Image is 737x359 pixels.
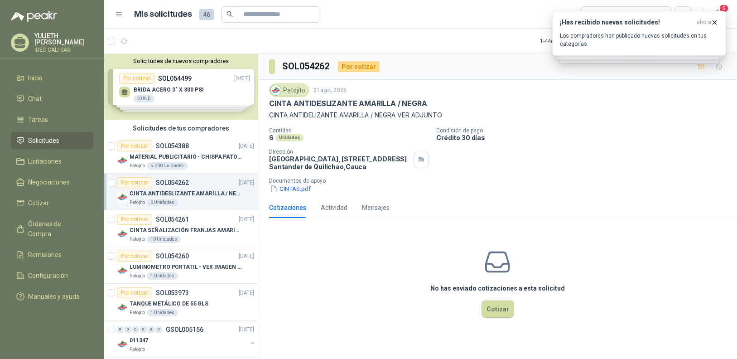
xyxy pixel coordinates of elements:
[269,155,410,170] p: [GEOGRAPHIC_DATA], [STREET_ADDRESS] Santander de Quilichao , Cauca
[11,132,93,149] a: Solicitudes
[117,155,128,166] img: Company Logo
[28,177,70,187] span: Negociaciones
[11,11,57,22] img: Logo peakr
[11,69,93,87] a: Inicio
[148,326,154,333] div: 0
[11,215,93,243] a: Órdenes de Compra
[239,142,254,150] p: [DATE]
[560,32,718,48] p: Los compradores han publicado nuevas solicitudes en tus categorías.
[156,179,189,186] p: SOL054262
[28,198,49,208] span: Cotizar
[362,203,390,213] div: Mensajes
[269,127,429,134] p: Cantidad
[130,189,242,198] p: CINTA ANTIDESLIZANTE AMARILLA / NEGRA
[239,179,254,187] p: [DATE]
[117,339,128,349] img: Company Logo
[130,199,145,206] p: Patojito
[271,85,281,95] img: Company Logo
[321,203,347,213] div: Actividad
[166,326,203,333] p: GSOL005156
[338,61,380,72] div: Por cotizar
[269,149,410,155] p: Dirección
[104,284,258,320] a: Por cotizarSOL053973[DATE] Company LogoTANQUE METÁLICO DE 55 GLSPatojito1 Unidades
[269,83,309,97] div: Patojito
[156,143,189,149] p: SOL054388
[11,267,93,284] a: Configuración
[719,4,729,13] span: 5
[560,19,693,26] h3: ¡Has recibido nuevas solicitudes!
[104,247,258,284] a: Por cotizarSOL054260[DATE] Company LogoLUMINOMETRO PORTATIL - VER IMAGEN ADJUNTAPatojito1 Unidades
[239,215,254,224] p: [DATE]
[104,120,258,137] div: Solicitudes de tus compradores
[239,289,254,297] p: [DATE]
[269,99,427,108] p: CINTA ANTIDESLIZANTE AMARILLA / NEGRA
[269,178,733,184] p: Documentos de apoyo
[130,153,242,161] p: MATERIAL PUBLICITARIO - CHISPA PATOJITO VER ADJUNTO
[130,226,242,235] p: CINTA SEÑALIZACIÓN FRANJAS AMARILLAS NEGRA
[147,309,178,316] div: 1 Unidades
[104,210,258,247] a: Por cotizarSOL054261[DATE] Company LogoCINTA SEÑALIZACIÓN FRANJAS AMARILLAS NEGRAPatojito10 Unidades
[275,134,303,141] div: Unidades
[34,47,93,53] p: IDEC CALI SAS
[540,34,592,49] div: 1 - 44 de 44
[117,214,152,225] div: Por cotizar
[104,54,258,120] div: Solicitudes de nuevos compradoresPor cotizarSOL054499[DATE] BRIDA ACERO 3" X 300 PSI3 UNDPor coti...
[117,287,152,298] div: Por cotizar
[156,216,189,223] p: SOL054261
[117,141,152,151] div: Por cotizar
[147,272,178,280] div: 1 Unidades
[269,110,726,120] p: CINTA ANTIDELIZANTE AMARILLA / NEGRA VER ADJUNTO
[130,263,242,272] p: LUMINOMETRO PORTATIL - VER IMAGEN ADJUNTA
[697,19,711,26] span: ahora
[140,326,147,333] div: 0
[117,228,128,239] img: Company Logo
[130,162,145,170] p: Patojito
[710,6,726,23] button: 5
[11,90,93,107] a: Chat
[28,219,85,239] span: Órdenes de Compra
[587,10,606,19] div: Todas
[130,300,208,308] p: TANQUE METÁLICO DE 55 GLS
[117,177,152,188] div: Por cotizar
[130,272,145,280] p: Patojito
[11,194,93,212] a: Cotizar
[34,33,93,45] p: YULIETH [PERSON_NAME]
[269,184,312,194] button: CINTAS.pdf
[104,137,258,174] a: Por cotizarSOL054388[DATE] Company LogoMATERIAL PUBLICITARIO - CHISPA PATOJITO VER ADJUNTOPatojit...
[436,127,733,134] p: Condición de pago
[11,111,93,128] a: Tareas
[282,59,331,73] h3: SOL054262
[269,134,274,141] p: 6
[226,11,233,17] span: search
[28,156,62,166] span: Licitaciones
[11,246,93,263] a: Remisiones
[11,174,93,191] a: Negociaciones
[199,9,214,20] span: 46
[147,199,178,206] div: 6 Unidades
[117,265,128,276] img: Company Logo
[239,252,254,261] p: [DATE]
[134,8,192,21] h1: Mis solicitudes
[130,346,145,353] p: Patojito
[147,236,181,243] div: 10 Unidades
[28,291,80,301] span: Manuales y ayuda
[125,326,131,333] div: 0
[430,283,565,293] h3: No has enviado cotizaciones a esta solicitud
[117,192,128,203] img: Company Logo
[104,174,258,210] a: Por cotizarSOL054262[DATE] Company LogoCINTA ANTIDESLIZANTE AMARILLA / NEGRAPatojito6 Unidades
[117,324,256,353] a: 0 0 0 0 0 0 GSOL005156[DATE] Company Logo011347Patojito
[28,250,62,260] span: Remisiones
[28,94,42,104] span: Chat
[436,134,733,141] p: Crédito 30 días
[28,115,48,125] span: Tareas
[28,271,68,281] span: Configuración
[11,288,93,305] a: Manuales y ayuda
[155,326,162,333] div: 0
[108,58,254,64] button: Solicitudes de nuevos compradores
[117,326,124,333] div: 0
[156,290,189,296] p: SOL053973
[130,236,145,243] p: Patojito
[132,326,139,333] div: 0
[156,253,189,259] p: SOL054260
[313,86,347,95] p: 31 ago, 2025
